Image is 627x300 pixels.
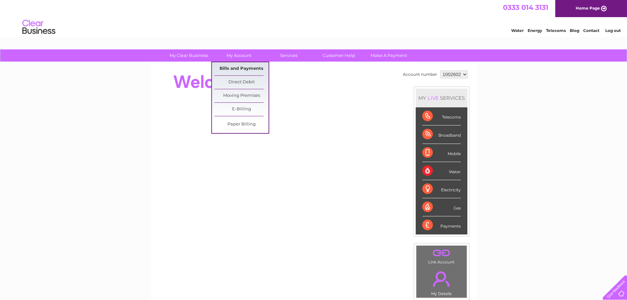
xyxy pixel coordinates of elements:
[528,28,542,33] a: Energy
[418,247,465,259] a: .
[422,216,461,234] div: Payments
[422,144,461,162] div: Mobile
[503,3,548,12] a: 0333 014 3131
[583,28,599,33] a: Contact
[162,49,216,62] a: My Clear Business
[422,125,461,144] div: Broadband
[570,28,579,33] a: Blog
[212,49,266,62] a: My Account
[214,76,269,89] a: Direct Debit
[422,198,461,216] div: Gas
[422,107,461,125] div: Telecoms
[214,89,269,102] a: Moving Premises
[214,103,269,116] a: E-Billing
[416,245,467,266] td: Link Account
[401,69,439,80] td: Account number
[418,267,465,290] a: .
[214,118,269,131] a: Paper Billing
[22,17,56,37] img: logo.png
[422,162,461,180] div: Water
[546,28,566,33] a: Telecoms
[416,266,467,298] td: My Details
[214,62,269,75] a: Bills and Payments
[422,180,461,198] div: Electricity
[605,28,621,33] a: Log out
[511,28,524,33] a: Water
[262,49,316,62] a: Services
[426,95,440,101] div: LIVE
[416,89,467,107] div: MY SERVICES
[312,49,366,62] a: Customer Help
[158,4,469,32] div: Clear Business is a trading name of Verastar Limited (registered in [GEOGRAPHIC_DATA] No. 3667643...
[362,49,416,62] a: Make A Payment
